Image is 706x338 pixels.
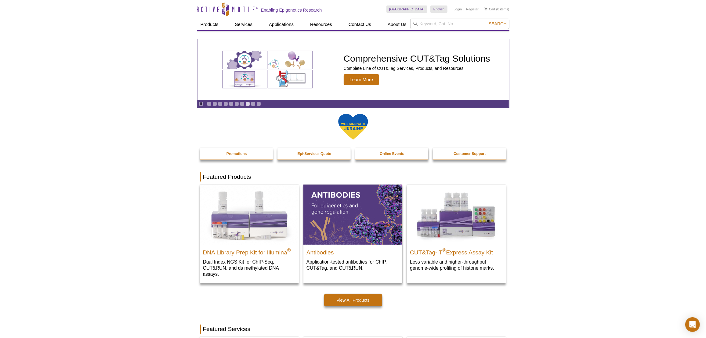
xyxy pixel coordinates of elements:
img: All Antibodies [303,185,402,244]
article: Comprehensive CUT&Tag Solutions [197,39,509,100]
h2: CUT&Tag-IT Express Assay Kit [410,246,503,256]
strong: Online Events [380,152,404,156]
a: About Us [384,19,410,30]
a: Resources [306,19,336,30]
a: Go to slide 7 [240,102,244,106]
sup: ® [287,248,291,253]
img: We Stand With Ukraine [338,113,368,140]
strong: Customer Support [454,152,486,156]
h2: Featured Services [200,325,506,334]
a: Online Events [355,148,429,160]
a: English [430,5,447,13]
a: Customer Support [433,148,507,160]
a: DNA Library Prep Kit for Illumina DNA Library Prep Kit for Illumina® Dual Index NGS Kit for ChIP-... [200,185,299,283]
span: Learn More [344,74,379,85]
div: Open Intercom Messenger [685,317,700,332]
a: Contact Us [345,19,375,30]
a: Go to slide 2 [212,102,217,106]
a: Go to slide 8 [245,102,250,106]
a: [GEOGRAPHIC_DATA] [386,5,428,13]
a: Go to slide 5 [229,102,234,106]
a: Toggle autoplay [199,102,203,106]
strong: Promotions [226,152,247,156]
p: Dual Index NGS Kit for ChIP-Seq, CUT&RUN, and ds methylated DNA assays. [203,259,296,277]
p: Complete Line of CUT&Tag Services, Products, and Resources. [344,66,490,71]
h2: DNA Library Prep Kit for Illumina [203,246,296,256]
li: | [464,5,465,13]
span: Search [489,21,506,26]
img: CUT&Tag-IT® Express Assay Kit [407,185,506,244]
a: Go to slide 3 [218,102,223,106]
sup: ® [443,248,446,253]
h2: Enabling Epigenetics Research [261,7,322,13]
a: Go to slide 1 [207,102,212,106]
a: View All Products [324,294,382,306]
a: Products [197,19,222,30]
a: Login [454,7,462,11]
img: DNA Library Prep Kit for Illumina [200,185,299,244]
a: Promotions [200,148,274,160]
a: Various genetic charts and diagrams. Comprehensive CUT&Tag Solutions Complete Line of CUT&Tag Ser... [197,39,509,100]
strong: Epi-Services Quote [298,152,331,156]
li: (0 items) [485,5,509,13]
input: Keyword, Cat. No. [410,19,509,29]
a: Epi-Services Quote [277,148,351,160]
h2: Antibodies [306,246,399,256]
h2: Featured Products [200,172,506,182]
a: Go to slide 9 [251,102,255,106]
a: Applications [265,19,297,30]
a: Go to slide 6 [234,102,239,106]
h2: Comprehensive CUT&Tag Solutions [344,54,490,63]
p: Less variable and higher-throughput genome-wide profiling of histone marks​. [410,259,503,271]
a: Register [466,7,479,11]
button: Search [487,21,508,27]
a: Go to slide 4 [223,102,228,106]
a: All Antibodies Antibodies Application-tested antibodies for ChIP, CUT&Tag, and CUT&RUN. [303,185,402,277]
a: Cart [485,7,495,11]
p: Application-tested antibodies for ChIP, CUT&Tag, and CUT&RUN. [306,259,399,271]
a: CUT&Tag-IT® Express Assay Kit CUT&Tag-IT®Express Assay Kit Less variable and higher-throughput ge... [407,185,506,277]
a: Services [231,19,256,30]
img: Your Cart [485,7,487,10]
a: Go to slide 10 [256,102,261,106]
img: Various genetic charts and diagrams. [222,50,313,89]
